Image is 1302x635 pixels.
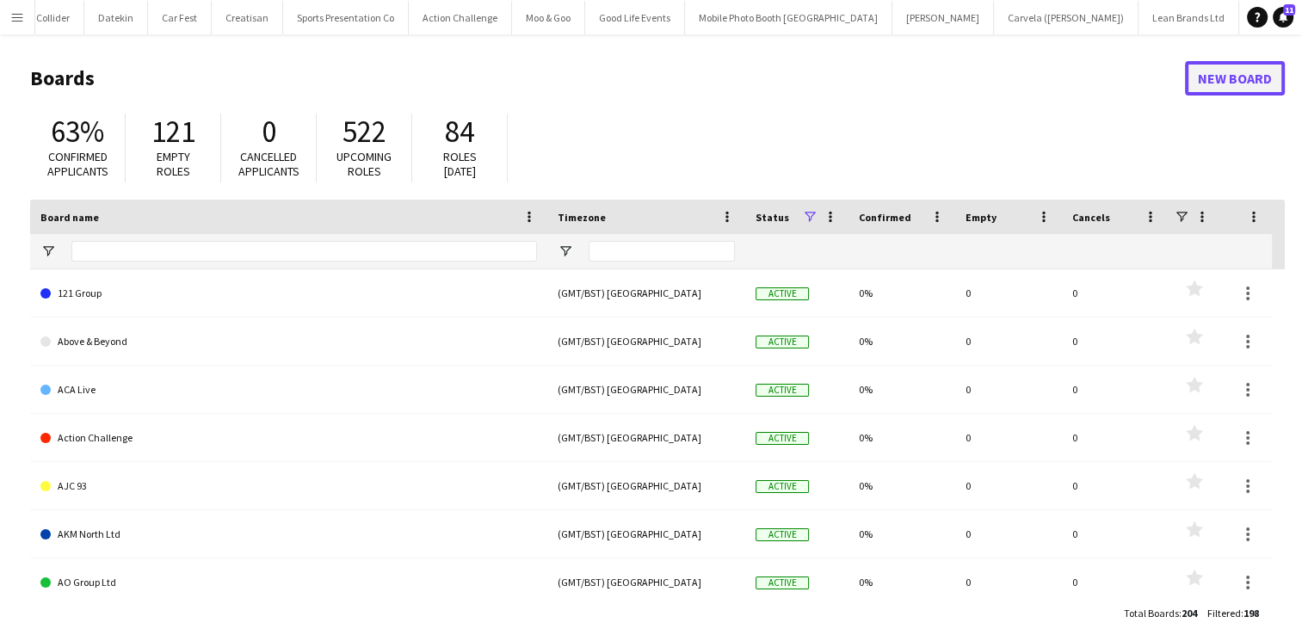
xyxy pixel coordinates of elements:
div: 0 [1062,366,1169,413]
div: 0 [955,366,1062,413]
a: AJC 93 [40,462,537,510]
div: 0 [955,317,1062,365]
span: Active [756,432,809,445]
span: 84 [445,113,474,151]
button: Datekin [84,1,148,34]
span: Roles [DATE] [443,149,477,179]
div: (GMT/BST) [GEOGRAPHIC_DATA] [547,269,745,317]
div: (GMT/BST) [GEOGRAPHIC_DATA] [547,510,745,558]
div: 0% [848,366,955,413]
div: 0 [955,269,1062,317]
span: 522 [342,113,386,151]
button: [PERSON_NAME] [892,1,994,34]
a: Above & Beyond [40,317,537,366]
a: AKM North Ltd [40,510,537,558]
span: 204 [1182,607,1197,620]
span: Status [756,211,789,224]
div: 0 [1062,462,1169,509]
div: 0 [1062,269,1169,317]
div: : [1207,596,1259,630]
div: 0% [848,317,955,365]
a: New Board [1185,61,1285,96]
span: 121 [151,113,195,151]
div: (GMT/BST) [GEOGRAPHIC_DATA] [547,317,745,365]
span: Empty roles [157,149,190,179]
button: Lean Brands Ltd [1138,1,1239,34]
span: Active [756,576,809,589]
div: (GMT/BST) [GEOGRAPHIC_DATA] [547,414,745,461]
div: 0% [848,558,955,606]
div: (GMT/BST) [GEOGRAPHIC_DATA] [547,366,745,413]
a: ACA Live [40,366,537,414]
span: Upcoming roles [336,149,392,179]
input: Timezone Filter Input [589,241,735,262]
span: Active [756,384,809,397]
div: 0 [955,414,1062,461]
span: 11 [1283,4,1295,15]
div: 0% [848,269,955,317]
button: Mobile Photo Booth [GEOGRAPHIC_DATA] [685,1,892,34]
span: 0 [262,113,276,151]
span: Cancelled applicants [238,149,299,179]
a: 121 Group [40,269,537,317]
span: Active [756,528,809,541]
button: Sports Presentation Co [283,1,409,34]
div: 0 [955,510,1062,558]
div: 0 [1062,510,1169,558]
a: Action Challenge [40,414,537,462]
div: 0% [848,414,955,461]
span: Active [756,480,809,493]
span: Confirmed applicants [47,149,108,179]
span: Active [756,287,809,300]
a: AO Group Ltd [40,558,537,607]
button: Car Fest [148,1,212,34]
h1: Boards [30,65,1185,91]
div: (GMT/BST) [GEOGRAPHIC_DATA] [547,558,745,606]
button: Open Filter Menu [558,244,573,259]
button: Carvela ([PERSON_NAME]) [994,1,1138,34]
span: 63% [51,113,104,151]
div: 0% [848,462,955,509]
span: 198 [1243,607,1259,620]
span: Total Boards [1124,607,1179,620]
button: Moo & Goo [512,1,585,34]
div: : [1124,596,1197,630]
div: 0% [848,510,955,558]
span: Active [756,336,809,348]
span: Empty [966,211,997,224]
div: (GMT/BST) [GEOGRAPHIC_DATA] [547,462,745,509]
div: 0 [955,462,1062,509]
span: Filtered [1207,607,1241,620]
div: 0 [955,558,1062,606]
div: 0 [1062,558,1169,606]
div: 0 [1062,317,1169,365]
button: Open Filter Menu [40,244,56,259]
input: Board name Filter Input [71,241,537,262]
button: Creatisan [212,1,283,34]
a: 11 [1273,7,1293,28]
button: Action Challenge [409,1,512,34]
span: Board name [40,211,99,224]
div: 0 [1062,414,1169,461]
button: Good Life Events [585,1,685,34]
span: Timezone [558,211,606,224]
span: Cancels [1072,211,1110,224]
span: Confirmed [859,211,911,224]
